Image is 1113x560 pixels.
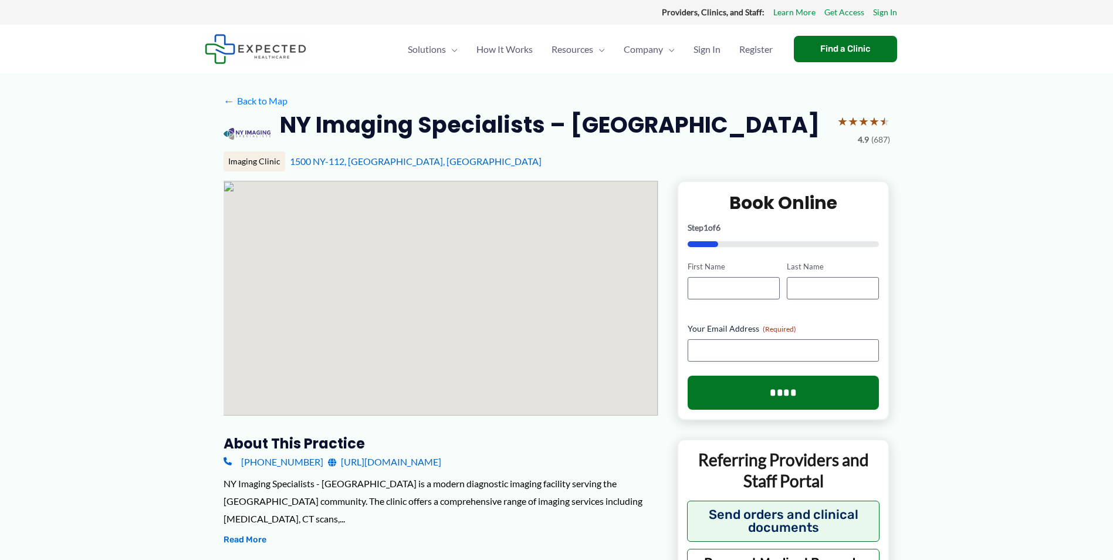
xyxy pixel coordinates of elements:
strong: Providers, Clinics, and Staff: [662,7,764,17]
a: Find a Clinic [794,36,897,62]
span: Solutions [408,29,446,70]
span: 6 [716,222,720,232]
span: Register [739,29,773,70]
p: Referring Providers and Staff Portal [687,449,880,492]
a: SolutionsMenu Toggle [398,29,467,70]
a: ←Back to Map [224,92,287,110]
span: Menu Toggle [663,29,675,70]
a: Learn More [773,5,816,20]
nav: Primary Site Navigation [398,29,782,70]
span: 4.9 [858,132,869,147]
p: Step of [688,224,879,232]
span: (687) [871,132,890,147]
span: Company [624,29,663,70]
span: ★ [837,110,848,132]
span: ★ [858,110,869,132]
a: Register [730,29,782,70]
span: ★ [848,110,858,132]
a: [PHONE_NUMBER] [224,453,323,471]
span: How It Works [476,29,533,70]
span: Resources [552,29,593,70]
span: Sign In [693,29,720,70]
span: ★ [879,110,890,132]
span: (Required) [763,325,796,333]
a: How It Works [467,29,542,70]
a: 1500 NY-112, [GEOGRAPHIC_DATA], [GEOGRAPHIC_DATA] [290,156,542,167]
img: Expected Healthcare Logo - side, dark font, small [205,34,306,64]
a: [URL][DOMAIN_NAME] [328,453,441,471]
button: Send orders and clinical documents [687,501,880,542]
h3: About this practice [224,434,658,453]
label: Your Email Address [688,323,879,335]
label: First Name [688,261,780,272]
button: Read More [224,533,266,547]
div: NY Imaging Specialists - [GEOGRAPHIC_DATA] is a modern diagnostic imaging facility serving the [G... [224,475,658,527]
a: Sign In [873,5,897,20]
a: ResourcesMenu Toggle [542,29,614,70]
span: Menu Toggle [446,29,458,70]
span: 1 [703,222,708,232]
a: CompanyMenu Toggle [614,29,684,70]
span: ← [224,95,235,106]
label: Last Name [787,261,879,272]
a: Sign In [684,29,730,70]
span: ★ [869,110,879,132]
h2: Book Online [688,191,879,214]
span: Menu Toggle [593,29,605,70]
h2: NY Imaging Specialists – [GEOGRAPHIC_DATA] [280,110,820,139]
div: Imaging Clinic [224,151,285,171]
a: Get Access [824,5,864,20]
